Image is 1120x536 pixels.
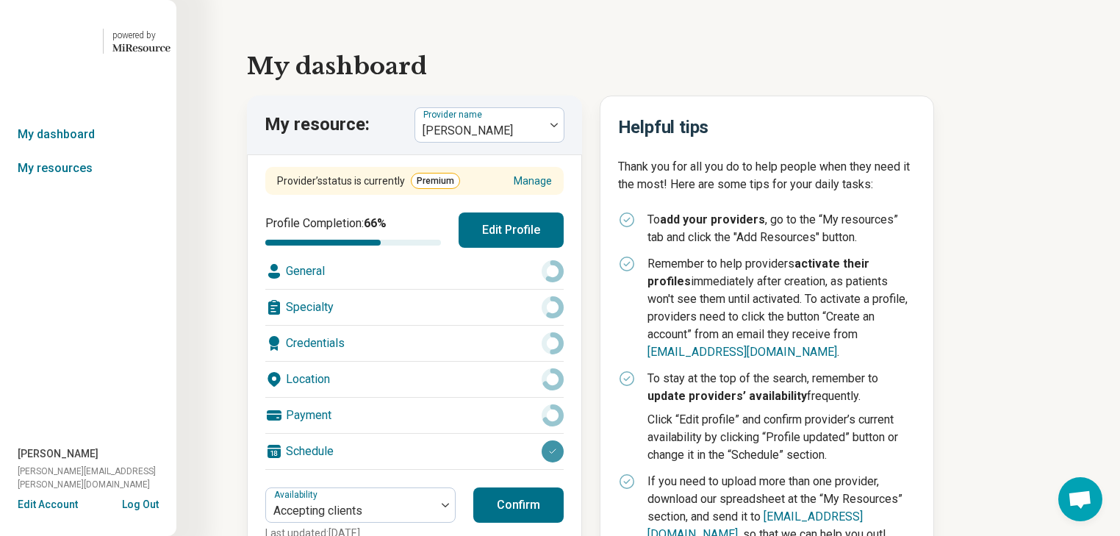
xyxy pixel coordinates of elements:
div: Payment [265,398,564,433]
span: [PERSON_NAME] [18,446,98,462]
h2: Helpful tips [618,114,916,140]
p: My resource: [265,112,370,137]
div: Specialty [265,290,564,325]
label: Provider name [423,110,485,120]
label: Availability [274,490,320,500]
a: Manage [514,174,552,189]
p: Thank you for all you do to help people when they need it the most! Here are some tips for your d... [618,158,916,193]
p: Click “Edit profile” and confirm provider’s current availability by clicking “Profile updated” bu... [647,411,916,464]
strong: add your providers [660,212,765,226]
p: To , go to the “My resources” tab and click the "Add Resources" button. [647,211,916,246]
a: Geode Healthpowered by [6,24,170,59]
strong: update providers’ availability [647,389,807,403]
span: [PERSON_NAME][EMAIL_ADDRESS][PERSON_NAME][DOMAIN_NAME] [18,465,176,491]
button: Confirm [473,487,564,523]
img: Geode Health [6,24,94,59]
button: Log Out [122,497,159,509]
div: Location [265,362,564,397]
div: General [265,254,564,289]
p: Remember to help providers immediately after creation, as patients won't see them until activated... [647,255,916,361]
button: Edit Profile [459,212,564,248]
div: Provider’s status is currently [277,173,460,189]
div: Credentials [265,326,564,361]
button: Edit Account [18,497,78,512]
div: Profile Completion: [265,215,441,246]
a: [EMAIL_ADDRESS][DOMAIN_NAME] [647,345,837,359]
h1: My dashboard [247,49,1049,84]
span: 66 % [364,216,387,230]
div: Schedule [265,434,564,469]
span: Premium [411,173,460,189]
p: To stay at the top of the search, remember to frequently. [647,370,916,405]
div: powered by [112,29,170,42]
div: Open chat [1058,477,1102,521]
